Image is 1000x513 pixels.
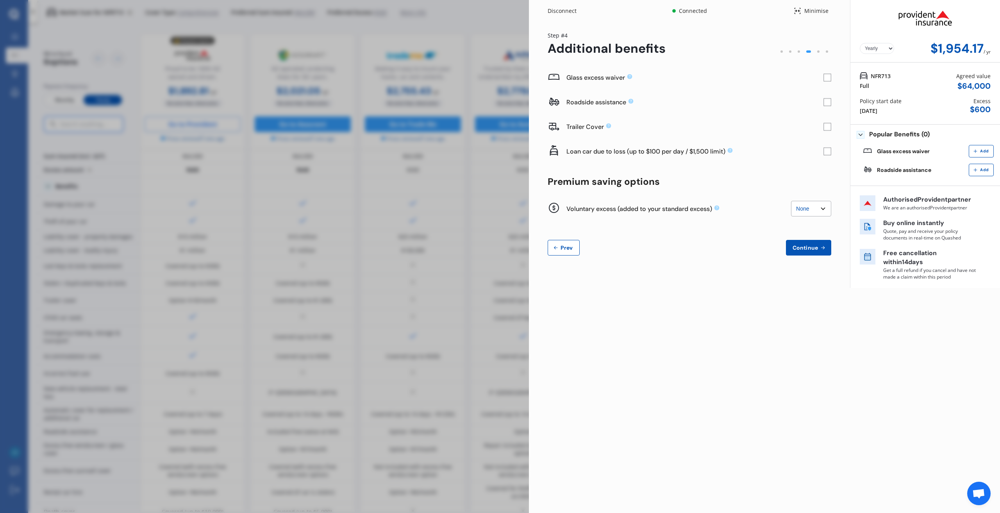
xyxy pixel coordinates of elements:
[979,149,990,154] span: Add
[930,41,984,56] div: $1,954.17
[801,7,831,15] div: Minimise
[883,249,977,267] p: Free cancellation within 14 days
[886,3,965,33] img: Provident.png
[967,482,991,505] div: Open chat
[677,7,708,15] div: Connected
[956,72,991,80] div: Agreed value
[860,97,902,105] div: Policy start date
[548,31,666,39] div: Step # 4
[566,205,791,213] div: Voluntary excess (added to your standard excess)
[566,73,823,82] div: Glass excess waiver
[786,240,831,256] button: Continue
[871,72,891,80] span: NFR713
[869,131,930,139] span: Popular Benefits (0)
[883,219,977,228] p: Buy online instantly
[860,82,869,90] div: Full
[559,245,575,251] span: Prev
[883,267,977,280] p: Get a full refund if you cancel and have not made a claim within this period
[883,228,977,241] p: Quote, pay and receive your policy documents in real-time on Quashed
[860,249,875,265] img: free cancel icon
[566,147,823,156] div: Loan car due to loss (up to $100 per day / $1,500 limit)
[957,82,991,91] div: $ 64,000
[566,98,823,106] div: Roadside assistance
[973,97,991,105] div: Excess
[548,7,585,15] div: Disconnect
[566,123,823,131] div: Trailer Cover
[979,168,990,172] span: Add
[860,219,875,234] img: buy online icon
[877,148,930,154] div: Glass excess waiver
[548,176,831,187] div: Premium saving options
[883,195,977,204] p: Authorised Provident partner
[970,105,991,114] div: $ 600
[860,195,875,211] img: insurer icon
[984,41,991,56] div: / yr
[877,167,931,173] div: Roadside assistance
[548,240,580,256] button: Prev
[548,41,666,56] div: Additional benefits
[860,107,877,115] div: [DATE]
[791,245,820,251] span: Continue
[883,204,977,211] p: We are an authorised Provident partner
